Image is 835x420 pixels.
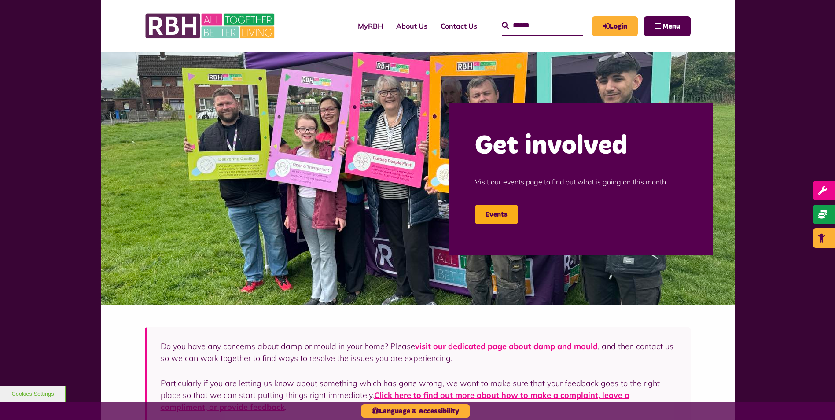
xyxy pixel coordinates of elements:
img: Image (22) [101,52,735,305]
p: Particularly if you are letting us know about something which has gone wrong, we want to make sur... [161,377,677,413]
img: RBH [145,9,277,43]
a: Click here to find out more about how to make a complaint, leave a compliment, or provide feedback [161,390,629,412]
button: Language & Accessibility [361,404,470,418]
a: visit our dedicated page about damp and mould [415,341,598,351]
button: Navigation [644,16,691,36]
p: Visit our events page to find out what is going on this month [475,163,686,200]
a: MyRBH [592,16,638,36]
a: About Us [390,14,434,38]
p: Do you have any concerns about damp or mould in your home? Please , and then contact us so we can... [161,340,677,364]
a: Events [475,205,518,224]
h2: Get involved [475,129,686,163]
span: Menu [662,23,680,30]
a: MyRBH [351,14,390,38]
a: Contact Us [434,14,484,38]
